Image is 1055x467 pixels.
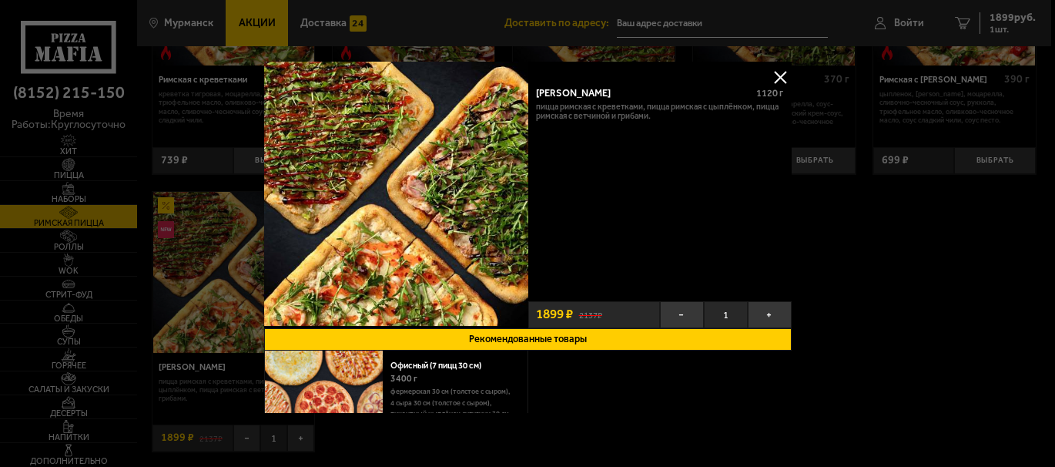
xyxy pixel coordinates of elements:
[264,62,528,328] a: Мама Миа
[747,301,791,328] button: +
[536,87,746,99] div: [PERSON_NAME]
[703,301,747,328] span: 1
[578,309,601,321] s: 2137 ₽
[390,373,417,384] span: 3400 г
[659,301,703,328] button: −
[264,62,528,326] img: Мама Миа
[536,307,573,321] span: 1899 ₽
[536,102,783,120] p: Пицца Римская с креветками, Пицца Римская с цыплёнком, Пицца Римская с ветчиной и грибами.
[756,87,783,99] span: 1120 г
[390,360,492,371] a: Офисный (7 пицц 30 см)
[264,328,792,351] button: Рекомендованные товары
